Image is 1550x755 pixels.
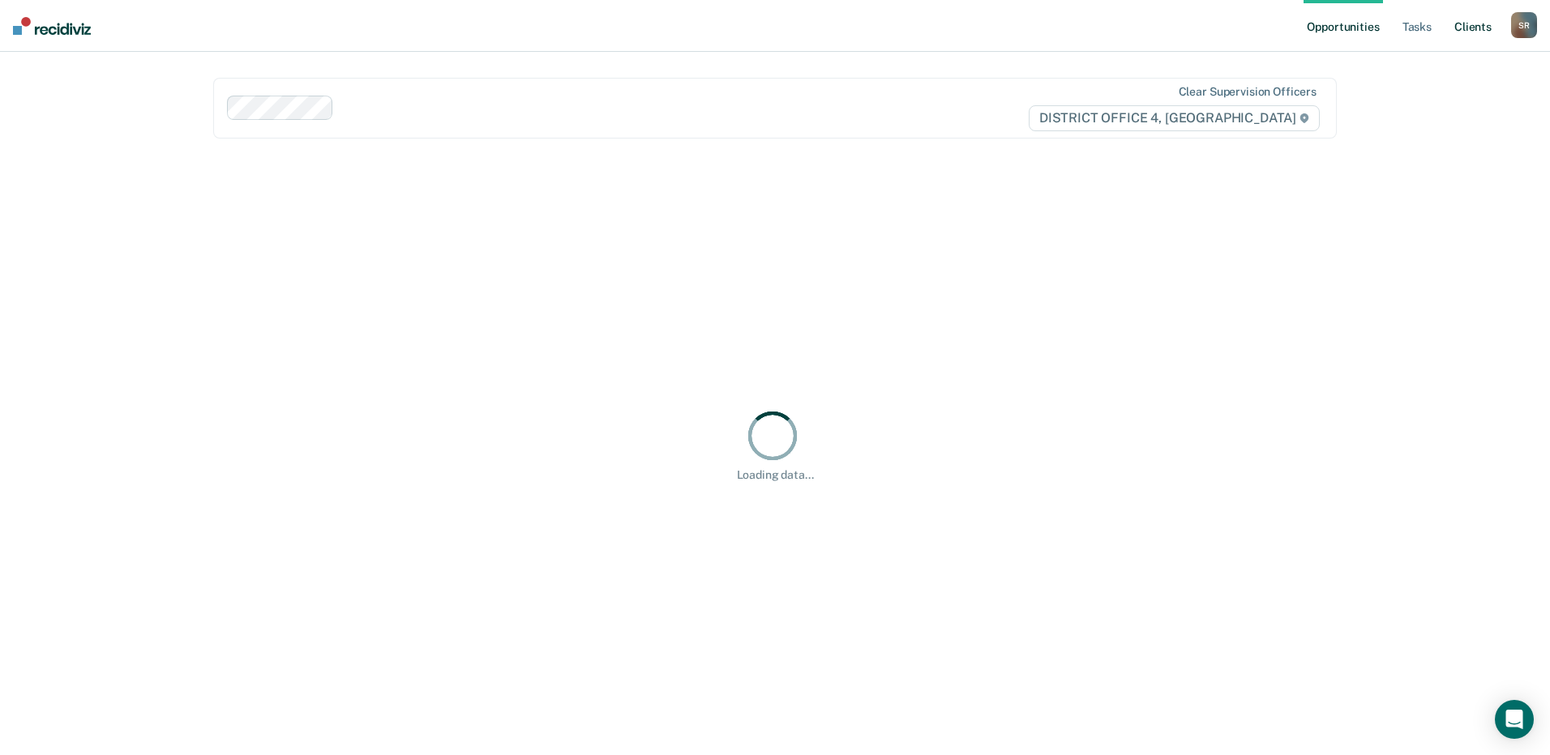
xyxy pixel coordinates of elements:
div: Loading data... [737,468,814,482]
div: Open Intercom Messenger [1495,700,1534,739]
img: Recidiviz [13,17,91,35]
span: DISTRICT OFFICE 4, [GEOGRAPHIC_DATA] [1029,105,1320,131]
div: Clear supervision officers [1179,85,1317,99]
div: S R [1511,12,1537,38]
button: SR [1511,12,1537,38]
